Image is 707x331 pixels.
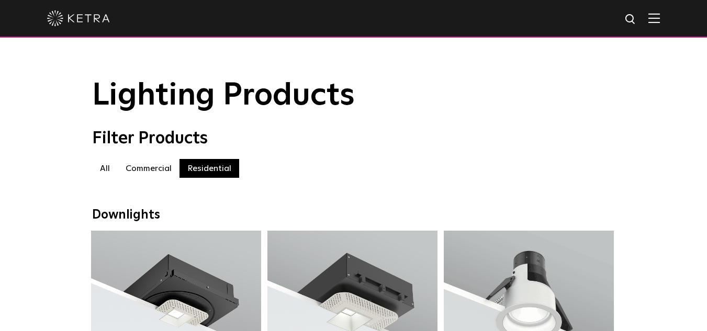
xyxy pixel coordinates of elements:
div: Filter Products [92,129,615,149]
img: ketra-logo-2019-white [47,10,110,26]
img: Hamburger%20Nav.svg [648,13,660,23]
label: All [92,159,118,178]
label: Commercial [118,159,179,178]
img: search icon [624,13,637,26]
label: Residential [179,159,239,178]
span: Lighting Products [92,80,355,111]
div: Downlights [92,208,615,223]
